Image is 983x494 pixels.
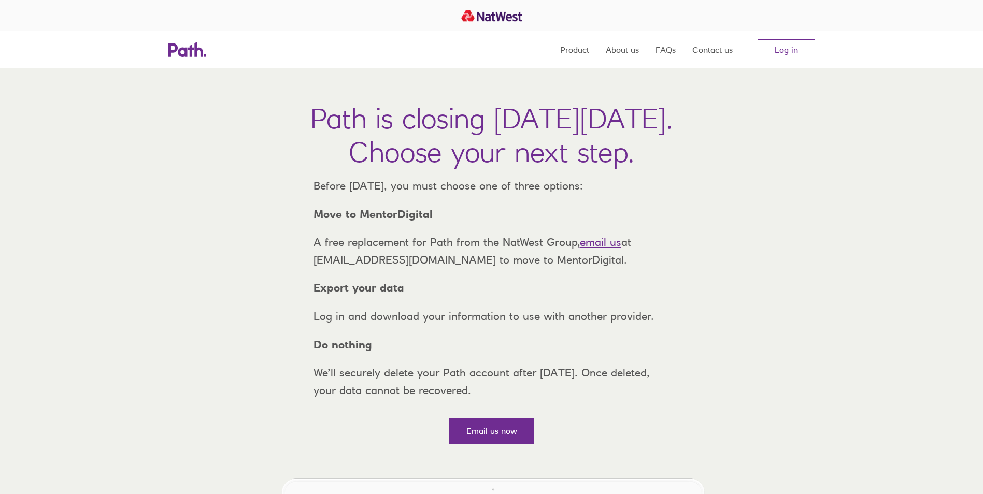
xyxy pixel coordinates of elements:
a: FAQs [656,31,676,68]
strong: Move to MentorDigital [314,208,433,221]
p: A free replacement for Path from the NatWest Group, at [EMAIL_ADDRESS][DOMAIN_NAME] to move to Me... [305,234,678,268]
a: Log in [758,39,815,60]
a: About us [606,31,639,68]
a: Email us now [449,418,534,444]
p: Before [DATE], you must choose one of three options: [305,177,678,195]
strong: Do nothing [314,338,372,351]
a: email us [580,236,621,249]
strong: Export your data [314,281,404,294]
a: Product [560,31,589,68]
h1: Path is closing [DATE][DATE]. Choose your next step. [310,101,673,169]
p: Log in and download your information to use with another provider. [305,308,678,325]
p: We’ll securely delete your Path account after [DATE]. Once deleted, your data cannot be recovered. [305,364,678,399]
a: Contact us [692,31,733,68]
